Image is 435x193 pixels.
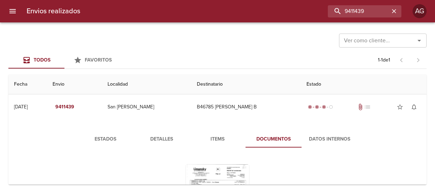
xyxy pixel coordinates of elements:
span: Estados [82,135,129,144]
button: Abrir [414,36,424,45]
span: Favoritos [85,57,112,63]
span: Datos Internos [306,135,353,144]
span: Pagina anterior [393,56,410,63]
span: Documentos [250,135,297,144]
td: B46785 [PERSON_NAME] B [191,94,301,120]
button: Activar notificaciones [407,100,421,114]
button: 9411439 [53,101,77,114]
div: AG [413,4,427,18]
span: radio_button_checked [308,105,312,109]
div: Abrir información de usuario [413,4,427,18]
span: Items [194,135,241,144]
th: Localidad [102,74,191,94]
span: radio_button_checked [315,105,319,109]
span: radio_button_checked [322,105,326,109]
span: notifications_none [410,103,417,110]
div: Tabs detalle de guia [77,131,358,148]
span: No tiene pedido asociado [364,103,371,110]
h6: Envios realizados [27,6,80,17]
span: Tiene documentos adjuntos [357,103,364,110]
button: menu [4,3,21,20]
span: Todos [34,57,50,63]
th: Estado [301,74,427,94]
td: San [PERSON_NAME] [102,94,191,120]
th: Fecha [8,74,47,94]
div: Tabs Envios [8,52,120,69]
span: Detalles [138,135,185,144]
span: Pagina siguiente [410,52,427,69]
span: radio_button_unchecked [329,105,333,109]
em: 9411439 [55,103,74,112]
th: Envio [47,74,102,94]
p: 1 - 1 de 1 [378,57,390,64]
div: En viaje [306,103,334,110]
button: Agregar a favoritos [393,100,407,114]
input: buscar [328,5,389,17]
div: [DATE] [14,104,28,110]
th: Destinatario [191,74,301,94]
span: star_border [396,103,403,110]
